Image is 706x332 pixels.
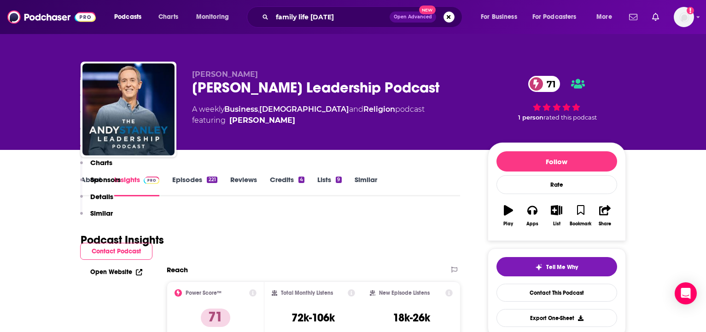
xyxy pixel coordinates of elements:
[496,151,617,172] button: Follow
[481,11,517,23] span: For Business
[186,290,222,296] h2: Power Score™
[229,115,295,126] div: [PERSON_NAME]
[569,199,593,232] button: Bookmark
[496,284,617,302] a: Contact This Podcast
[196,11,229,23] span: Monitoring
[648,9,663,25] a: Show notifications dropdown
[90,192,113,201] p: Details
[90,209,113,218] p: Similar
[537,76,560,92] span: 71
[201,309,230,327] p: 71
[520,199,544,232] button: Apps
[349,105,363,114] span: and
[90,268,142,276] a: Open Website
[518,114,543,121] span: 1 person
[379,290,430,296] h2: New Episode Listens
[190,10,241,24] button: open menu
[570,221,591,227] div: Bookmark
[224,105,258,114] a: Business
[82,63,175,155] img: Andy Stanley Leadership Podcast
[544,199,568,232] button: List
[496,309,617,327] button: Export One-Sheet
[192,104,425,126] div: A weekly podcast
[281,290,333,296] h2: Total Monthly Listens
[80,209,113,226] button: Similar
[503,221,513,227] div: Play
[394,15,432,19] span: Open Advanced
[355,175,377,196] a: Similar
[108,10,153,24] button: open menu
[207,177,217,183] div: 221
[393,311,430,325] h3: 18k-26k
[192,115,425,126] span: featuring
[526,221,538,227] div: Apps
[526,10,590,24] button: open menu
[546,263,578,271] span: Tell Me Why
[80,175,121,192] button: Sponsors
[172,175,217,196] a: Episodes221
[152,10,184,24] a: Charts
[532,11,577,23] span: For Podcasters
[114,11,141,23] span: Podcasts
[7,8,96,26] img: Podchaser - Follow, Share and Rate Podcasts
[192,70,258,79] span: [PERSON_NAME]
[496,175,617,194] div: Rate
[674,7,694,27] span: Logged in as pstanton
[298,177,304,183] div: 4
[593,199,617,232] button: Share
[80,192,113,209] button: Details
[230,175,257,196] a: Reviews
[488,70,626,127] div: 71 1 personrated this podcast
[625,9,641,25] a: Show notifications dropdown
[528,76,560,92] a: 71
[419,6,436,14] span: New
[292,311,335,325] h3: 72k-106k
[259,105,349,114] a: [DEMOGRAPHIC_DATA]
[256,6,471,28] div: Search podcasts, credits, & more...
[167,265,188,274] h2: Reach
[363,105,395,114] a: Religion
[496,257,617,276] button: tell me why sparkleTell Me Why
[674,7,694,27] button: Show profile menu
[272,10,390,24] input: Search podcasts, credits, & more...
[158,11,178,23] span: Charts
[543,114,597,121] span: rated this podcast
[474,10,529,24] button: open menu
[270,175,304,196] a: Credits4
[390,11,436,23] button: Open AdvancedNew
[258,105,259,114] span: ,
[336,177,341,183] div: 9
[496,199,520,232] button: Play
[317,175,341,196] a: Lists9
[596,11,612,23] span: More
[535,263,543,271] img: tell me why sparkle
[590,10,624,24] button: open menu
[90,175,121,184] p: Sponsors
[687,7,694,14] svg: Add a profile image
[599,221,611,227] div: Share
[675,282,697,304] div: Open Intercom Messenger
[674,7,694,27] img: User Profile
[553,221,560,227] div: List
[80,243,152,260] button: Contact Podcast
